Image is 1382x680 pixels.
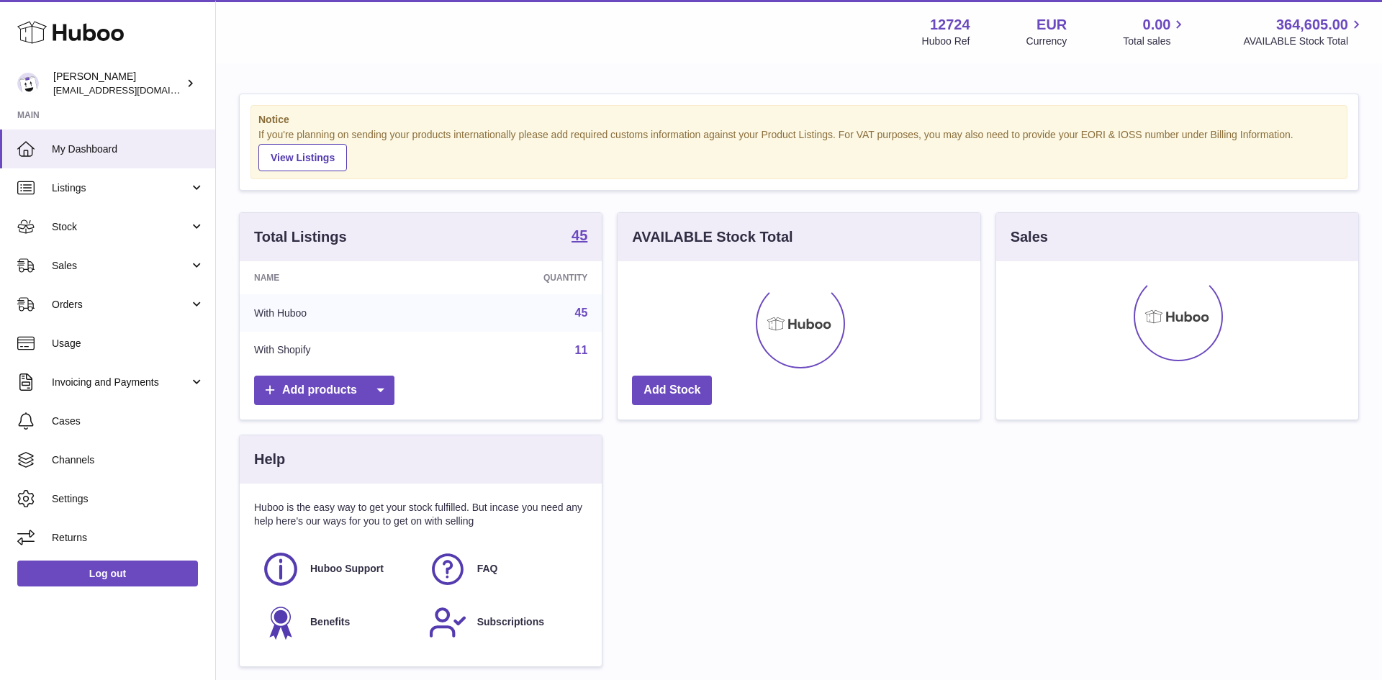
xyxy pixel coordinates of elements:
span: Benefits [310,615,350,629]
a: FAQ [428,550,581,589]
a: Huboo Support [261,550,414,589]
strong: 12724 [930,15,970,35]
h3: Help [254,450,285,469]
span: Huboo Support [310,562,384,576]
span: Stock [52,220,189,234]
a: Add Stock [632,376,712,405]
span: Invoicing and Payments [52,376,189,389]
span: 0.00 [1143,15,1171,35]
div: [PERSON_NAME] [53,70,183,97]
a: Log out [17,561,198,586]
span: AVAILABLE Stock Total [1243,35,1365,48]
div: If you're planning on sending your products internationally please add required customs informati... [258,128,1340,171]
th: Name [240,261,435,294]
a: 45 [575,307,588,319]
a: 45 [572,228,587,245]
span: Sales [52,259,189,273]
span: Total sales [1123,35,1187,48]
a: 11 [575,344,588,356]
a: Subscriptions [428,603,581,642]
span: Cases [52,414,204,428]
a: Add products [254,376,394,405]
span: Listings [52,181,189,195]
p: Huboo is the easy way to get your stock fulfilled. But incase you need any help here's our ways f... [254,501,587,528]
strong: Notice [258,113,1340,127]
a: Benefits [261,603,414,642]
h3: Sales [1011,227,1048,247]
img: internalAdmin-12724@internal.huboo.com [17,73,39,94]
a: 0.00 Total sales [1123,15,1187,48]
span: Orders [52,298,189,312]
a: View Listings [258,144,347,171]
div: Currency [1026,35,1067,48]
span: Channels [52,453,204,467]
h3: AVAILABLE Stock Total [632,227,792,247]
span: Subscriptions [477,615,544,629]
h3: Total Listings [254,227,347,247]
td: With Huboo [240,294,435,332]
div: Huboo Ref [922,35,970,48]
a: 364,605.00 AVAILABLE Stock Total [1243,15,1365,48]
span: 364,605.00 [1276,15,1348,35]
span: [EMAIL_ADDRESS][DOMAIN_NAME] [53,84,212,96]
span: Settings [52,492,204,506]
strong: EUR [1036,15,1067,35]
td: With Shopify [240,332,435,369]
span: Returns [52,531,204,545]
span: Usage [52,337,204,350]
th: Quantity [435,261,602,294]
span: FAQ [477,562,498,576]
span: My Dashboard [52,142,204,156]
strong: 45 [572,228,587,242]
